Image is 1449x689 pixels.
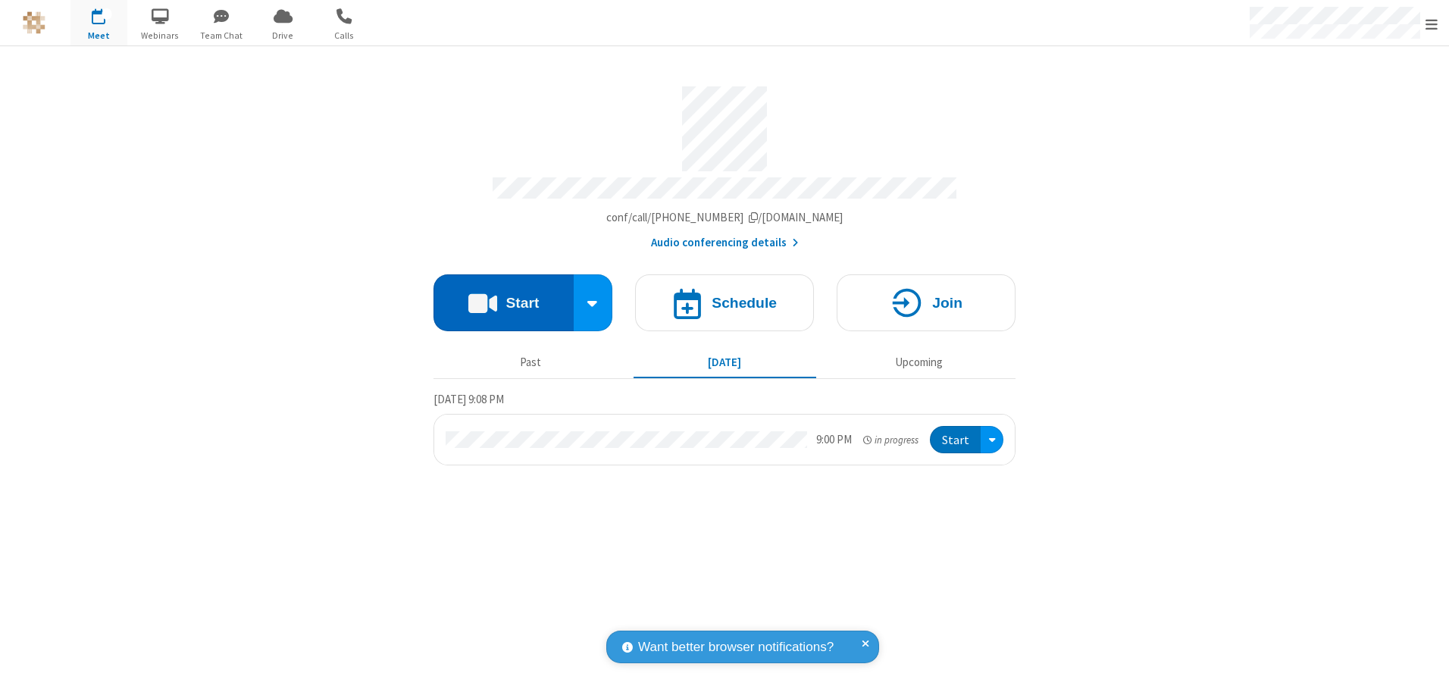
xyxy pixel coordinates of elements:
[828,348,1010,377] button: Upcoming
[606,210,843,224] span: Copy my meeting room link
[505,296,539,310] h4: Start
[440,348,622,377] button: Past
[433,392,504,406] span: [DATE] 9:08 PM
[930,426,981,454] button: Start
[816,431,852,449] div: 9:00 PM
[712,296,777,310] h4: Schedule
[433,274,574,331] button: Start
[863,433,919,447] em: in progress
[981,426,1003,454] div: Open menu
[102,8,112,20] div: 1
[193,29,250,42] span: Team Chat
[255,29,311,42] span: Drive
[638,637,834,657] span: Want better browser notifications?
[635,274,814,331] button: Schedule
[433,75,1016,252] section: Account details
[23,11,45,34] img: QA Selenium DO NOT DELETE OR CHANGE
[316,29,373,42] span: Calls
[70,29,127,42] span: Meet
[634,348,816,377] button: [DATE]
[837,274,1016,331] button: Join
[651,234,799,252] button: Audio conferencing details
[606,209,843,227] button: Copy my meeting room linkCopy my meeting room link
[433,390,1016,466] section: Today's Meetings
[132,29,189,42] span: Webinars
[932,296,962,310] h4: Join
[574,274,613,331] div: Start conference options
